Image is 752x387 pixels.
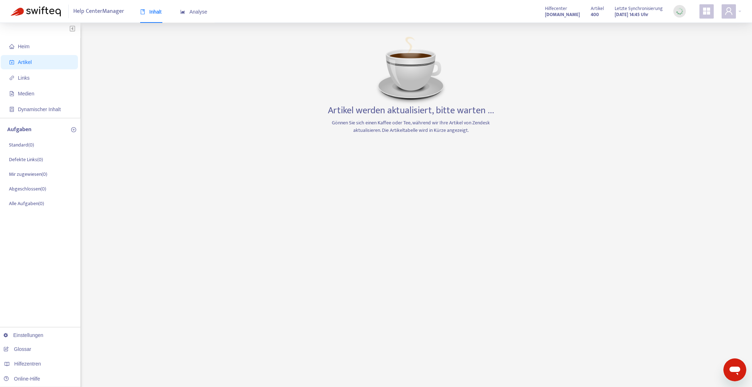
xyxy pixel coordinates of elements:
[675,7,684,16] img: sync_loading.0b5143dde30e3a21642e.gif
[591,11,599,19] font: 400
[9,170,41,178] font: Mir zugewiesen
[615,5,663,13] font: Letzte Synchronisierung
[39,155,41,164] font: 0
[545,5,567,13] font: Hilfecenter
[46,170,47,178] font: )
[18,91,34,96] font: Medien
[71,127,76,132] span: Plus-Kreis
[9,44,14,49] span: heim
[40,185,42,193] font: (
[190,9,207,15] font: Analyse
[9,60,14,65] span: Geschäftsbuch
[9,141,28,149] font: Standard
[545,10,580,19] a: [DOMAIN_NAME]
[724,7,733,15] span: Benutzer
[102,6,124,16] font: Manager
[18,44,30,49] font: Heim
[9,185,40,193] font: Abgeschlossen
[180,9,185,14] span: Flächendiagramm
[4,376,40,382] a: Online-Hilfe
[328,103,494,118] font: Artikel werden aktualisiert, bitte warten ...
[9,75,14,80] span: Link
[38,199,40,208] font: (
[11,6,61,16] img: Swifteq
[9,91,14,96] span: Dateibild
[375,34,447,105] img: Kaffeebild
[40,199,43,208] font: 0
[73,6,102,16] font: Help Center
[45,185,46,193] font: )
[43,170,46,178] font: 0
[615,11,648,19] font: [DATE] 14:45 Uhr
[7,125,31,134] font: Aufgaben
[332,119,490,134] font: Gönnen Sie sich einen Kaffee oder Tee, während wir Ihre Artikel von Zendesk aktualisieren. Die Ar...
[14,361,41,367] font: Hilfezentren
[18,75,30,81] font: Links
[9,199,38,208] font: Alle Aufgaben
[18,106,61,112] font: Dynamischer Inhalt
[28,141,30,149] font: (
[42,185,45,193] font: 0
[43,199,44,208] font: )
[4,346,31,352] a: Glossar
[9,155,37,164] font: Defekte Links
[702,7,711,15] span: Appstore
[723,358,746,381] iframe: Schaltfläche zum Öffnen des Messaging-Fensters
[9,107,14,112] span: Container
[33,141,34,149] font: )
[149,9,162,15] font: Inhalt
[545,11,580,19] font: [DOMAIN_NAME]
[41,155,43,164] font: )
[30,141,33,149] font: 0
[37,155,39,164] font: (
[140,9,145,14] span: Buch
[18,59,32,65] font: Artikel
[41,170,43,178] font: (
[591,5,604,13] font: Artikel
